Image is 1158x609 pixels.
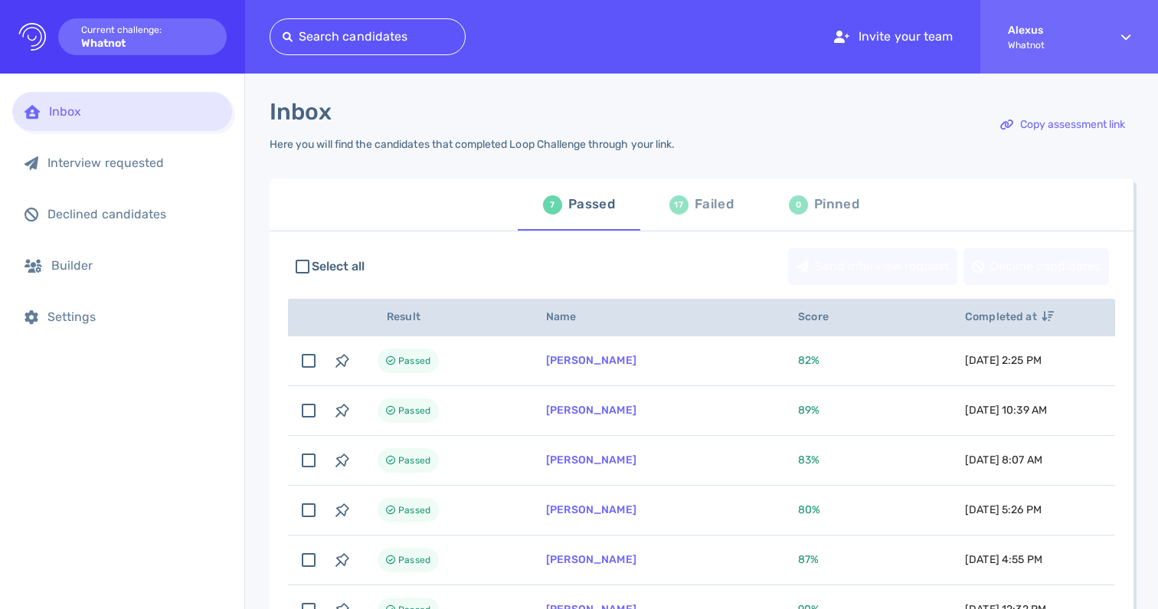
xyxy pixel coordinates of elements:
span: Completed at [965,310,1054,323]
span: [DATE] 4:55 PM [965,553,1042,566]
th: Result [359,299,528,336]
div: Send interview request [789,249,957,284]
span: Passed [398,551,430,569]
a: [PERSON_NAME] [546,453,636,467]
div: Here you will find the candidates that completed Loop Challenge through your link. [270,138,675,151]
span: Passed [398,401,430,420]
div: Settings [47,309,220,324]
button: Send interview request [788,248,957,285]
div: 7 [543,195,562,214]
div: Pinned [814,193,859,216]
span: 80 % [798,503,820,516]
span: [DATE] 2:25 PM [965,354,1042,367]
span: Passed [398,352,430,370]
a: [PERSON_NAME] [546,553,636,566]
span: Name [546,310,594,323]
span: Passed [398,501,430,519]
a: [PERSON_NAME] [546,404,636,417]
span: Whatnot [1008,40,1094,51]
span: 83 % [798,453,819,467]
div: 0 [789,195,808,214]
span: 89 % [798,404,819,417]
button: Copy assessment link [992,106,1133,143]
strong: Alexus [1008,24,1094,37]
span: Select all [312,257,365,276]
div: Declined candidates [47,207,220,221]
span: [DATE] 5:26 PM [965,503,1042,516]
span: [DATE] 8:07 AM [965,453,1042,467]
div: Failed [695,193,734,216]
div: Inbox [49,104,220,119]
button: Decline candidates [963,248,1109,285]
span: 82 % [798,354,819,367]
a: [PERSON_NAME] [546,503,636,516]
span: [DATE] 10:39 AM [965,404,1047,417]
div: Decline candidates [964,249,1108,284]
h1: Inbox [270,98,332,126]
span: Score [798,310,846,323]
div: Interview requested [47,156,220,170]
span: 87 % [798,553,819,566]
span: Passed [398,451,430,470]
div: Passed [568,193,615,216]
div: Builder [51,258,220,273]
div: 17 [669,195,689,214]
div: Copy assessment link [993,107,1133,142]
a: [PERSON_NAME] [546,354,636,367]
